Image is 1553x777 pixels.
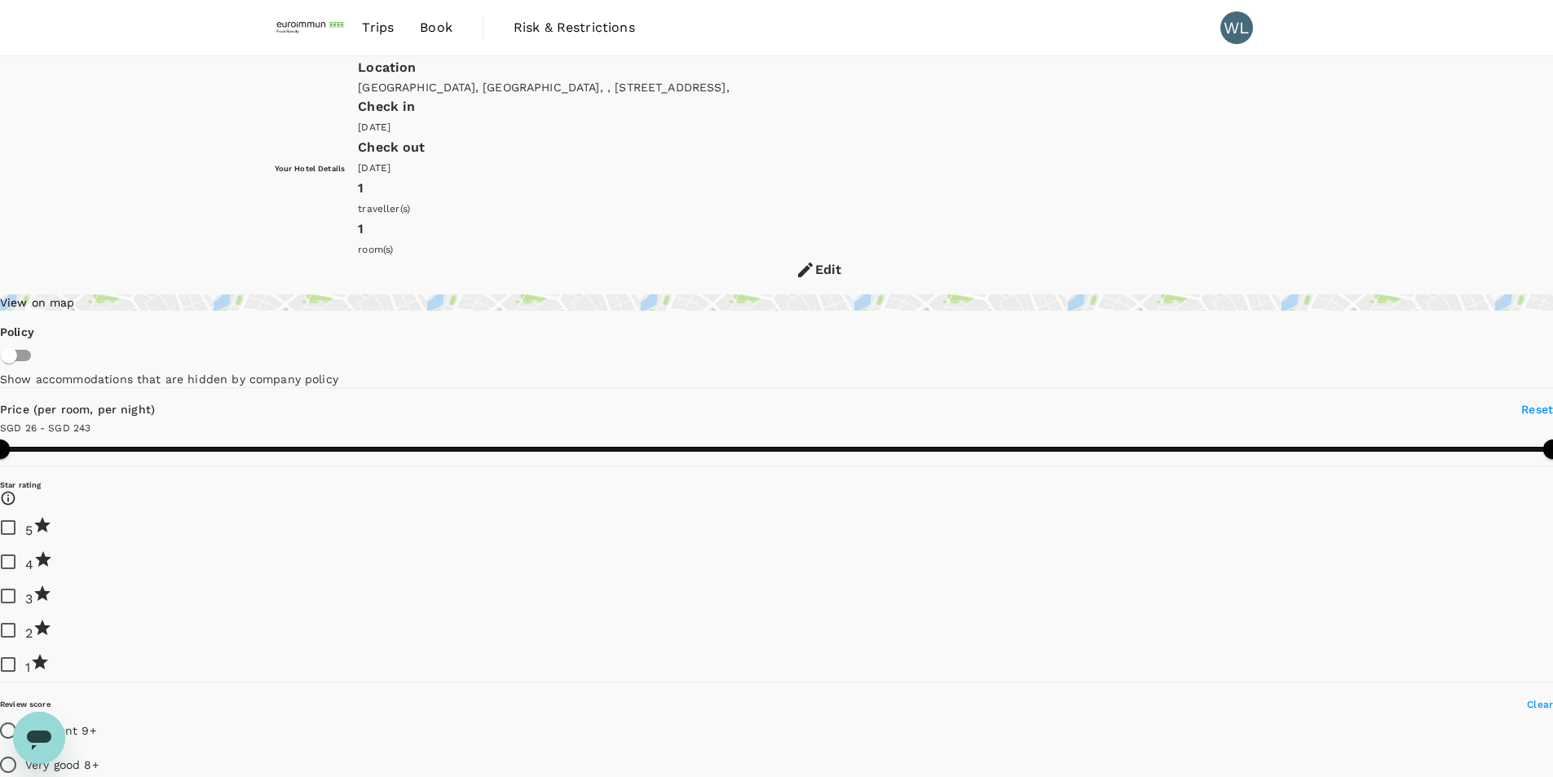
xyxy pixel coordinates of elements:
[358,95,1278,118] div: Check in
[358,218,1278,241] div: 1
[25,625,33,641] span: 2
[25,591,33,607] span: 3
[25,722,96,739] p: Excellent 9+
[514,18,635,38] span: Risk & Restrictions
[358,162,390,174] span: [DATE]
[25,757,99,773] p: Very good 8+
[275,10,350,46] img: EUROIMMUN (South East Asia) Pte. Ltd.
[358,244,393,255] span: room(s)
[25,660,30,675] span: 1
[358,121,390,133] span: [DATE]
[25,557,33,572] span: 4
[1521,403,1553,416] span: Reset
[358,79,1278,95] div: [GEOGRAPHIC_DATA], [GEOGRAPHIC_DATA], , [STREET_ADDRESS],
[358,177,1278,200] div: 1
[275,163,346,174] h6: Your Hotel Details
[358,136,1278,159] div: Check out
[362,18,394,38] span: Trips
[1527,699,1553,710] span: Clear
[358,56,1278,79] div: Location
[815,258,842,281] div: Edit
[13,712,65,764] iframe: Button to launch messaging window
[25,523,33,538] span: 5
[420,18,452,38] span: Book
[358,203,410,214] span: traveller(s)
[1220,11,1253,44] div: WL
